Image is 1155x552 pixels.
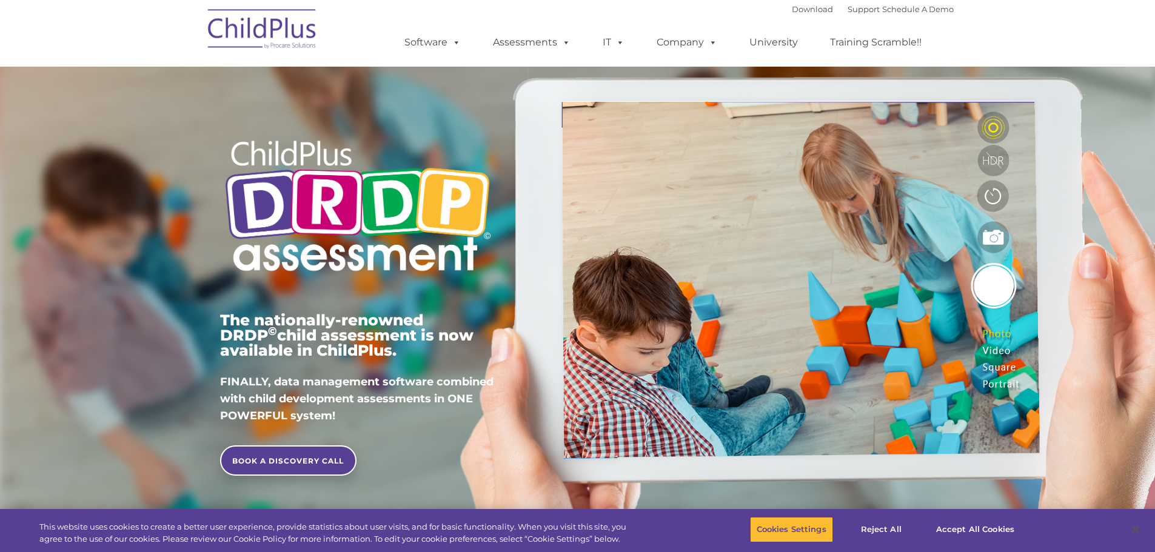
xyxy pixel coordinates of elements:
[392,30,473,55] a: Software
[220,124,495,291] img: Copyright - DRDP Logo Light
[220,375,494,422] span: FINALLY, data management software combined with child development assessments in ONE POWERFUL sys...
[843,517,919,542] button: Reject All
[644,30,729,55] a: Company
[750,517,833,542] button: Cookies Settings
[268,324,277,338] sup: ©
[1122,516,1149,543] button: Close
[39,521,635,545] div: This website uses cookies to create a better user experience, provide statistics about user visit...
[792,4,954,14] font: |
[737,30,810,55] a: University
[481,30,583,55] a: Assessments
[202,1,323,61] img: ChildPlus by Procare Solutions
[792,4,833,14] a: Download
[929,517,1021,542] button: Accept All Cookies
[818,30,934,55] a: Training Scramble!!
[882,4,954,14] a: Schedule A Demo
[220,445,357,476] a: BOOK A DISCOVERY CALL
[220,311,474,359] span: The nationally-renowned DRDP child assessment is now available in ChildPlus.
[591,30,637,55] a: IT
[848,4,880,14] a: Support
